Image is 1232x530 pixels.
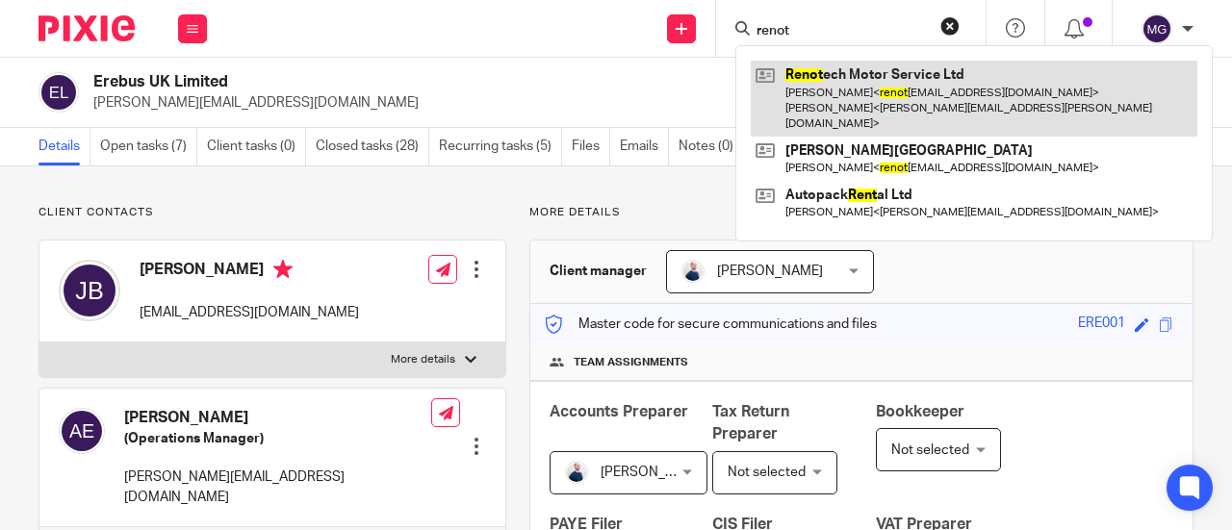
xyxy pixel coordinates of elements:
[712,404,789,442] span: Tax Return Preparer
[124,429,431,448] h5: (Operations Manager)
[124,467,431,507] p: [PERSON_NAME][EMAIL_ADDRESS][DOMAIN_NAME]
[38,15,135,41] img: Pixie
[59,260,120,321] img: svg%3E
[273,260,293,279] i: Primary
[679,128,744,165] a: Notes (0)
[550,262,647,281] h3: Client manager
[876,404,964,419] span: Bookkeeper
[717,265,823,278] span: [PERSON_NAME]
[728,466,806,479] span: Not selected
[891,443,969,457] span: Not selected
[545,315,877,334] p: Master code for secure communications and files
[59,408,105,454] img: svg%3E
[38,72,79,113] img: svg%3E
[140,260,359,284] h4: [PERSON_NAME]
[124,408,431,428] h4: [PERSON_NAME]
[316,128,429,165] a: Closed tasks (28)
[439,128,562,165] a: Recurring tasks (5)
[529,205,1193,220] p: More details
[601,466,706,479] span: [PERSON_NAME]
[93,93,932,113] p: [PERSON_NAME][EMAIL_ADDRESS][DOMAIN_NAME]
[574,355,688,370] span: Team assignments
[140,303,359,322] p: [EMAIL_ADDRESS][DOMAIN_NAME]
[681,260,705,283] img: MC_T&CO-3.jpg
[207,128,306,165] a: Client tasks (0)
[93,72,764,92] h2: Erebus UK Limited
[100,128,197,165] a: Open tasks (7)
[550,404,688,419] span: Accounts Preparer
[1142,13,1172,44] img: svg%3E
[940,16,960,36] button: Clear
[572,128,610,165] a: Files
[620,128,669,165] a: Emails
[38,205,506,220] p: Client contacts
[391,352,455,367] p: More details
[565,461,588,484] img: MC_T&CO-3.jpg
[38,128,90,165] a: Details
[755,23,928,40] input: Search
[1078,314,1125,336] div: ERE001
